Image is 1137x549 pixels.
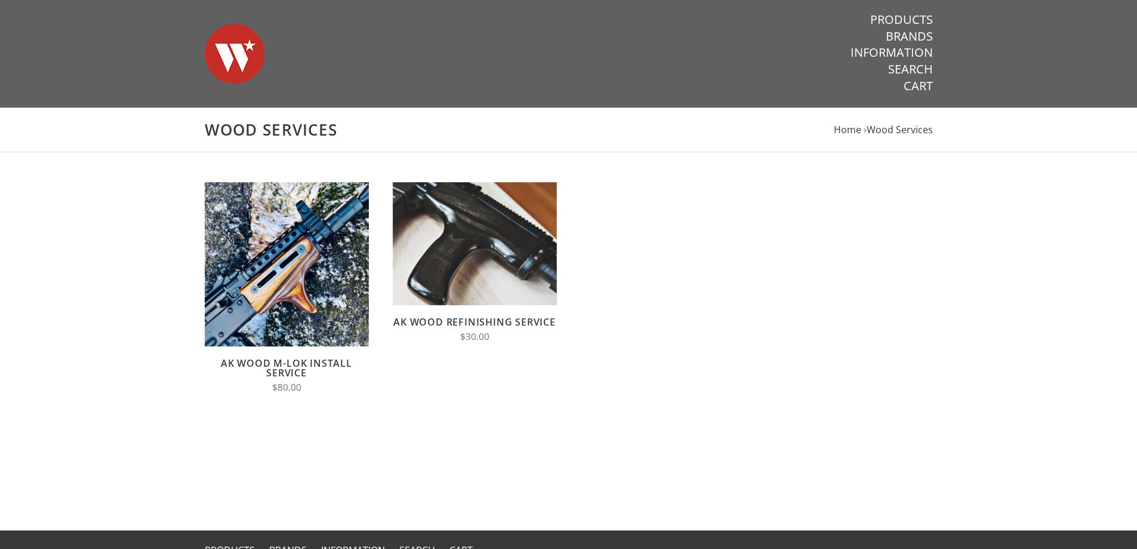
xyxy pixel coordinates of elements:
a: Home [834,123,861,136]
img: AK Wood Refinishing Service [393,182,557,305]
span: $30.00 [460,330,489,343]
img: AK Wood M-LOK Install Service [205,182,369,346]
h1: Wood Services [205,120,933,140]
a: Information [851,45,933,60]
img: Warsaw Wood Co. [205,12,264,96]
a: AK Wood Refinishing Service [393,315,556,329]
a: Wood Services [867,123,933,136]
span: $80.00 [272,381,301,394]
a: AK Wood M-LOK Install Service [221,357,352,379]
a: Products [870,12,933,27]
li: › [864,122,933,138]
a: Search [888,62,933,77]
a: Cart [904,78,933,94]
a: Brands [886,29,933,44]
